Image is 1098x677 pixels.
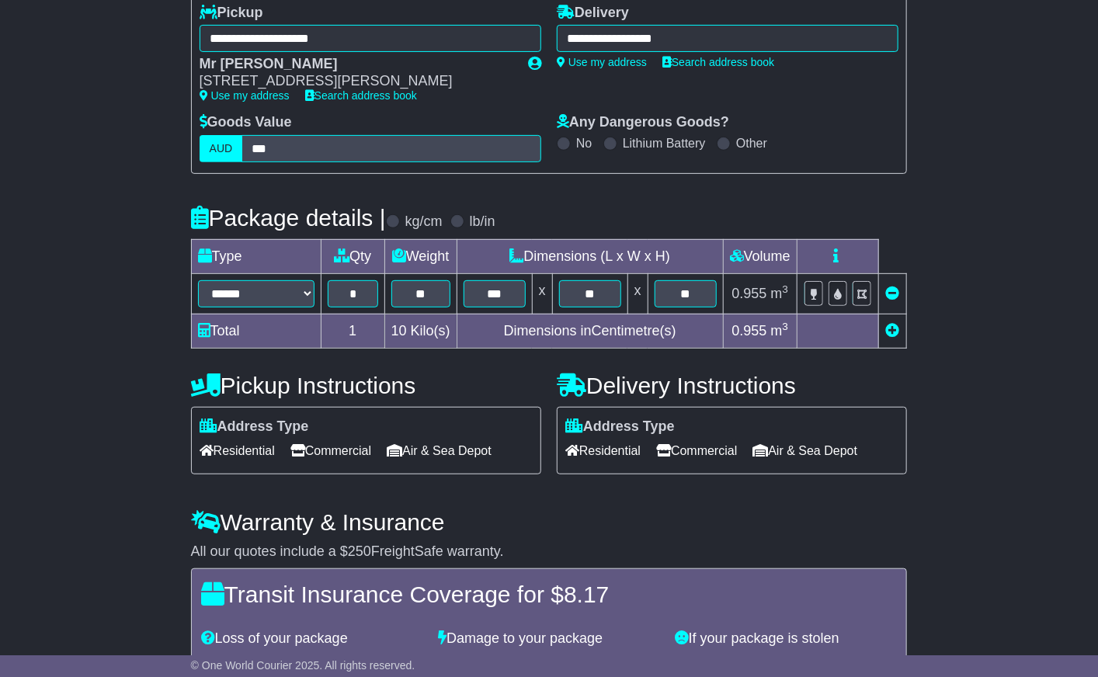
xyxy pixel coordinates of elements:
label: lb/in [470,214,495,231]
td: Dimensions in Centimetre(s) [457,314,723,348]
label: AUD [200,135,243,162]
div: Damage to your package [430,630,668,647]
sup: 3 [783,321,789,332]
span: 0.955 [732,286,767,301]
label: Address Type [565,418,675,436]
label: No [576,136,592,151]
span: Air & Sea Depot [387,439,492,463]
div: If your package is stolen [668,630,905,647]
td: Weight [384,239,457,273]
span: Residential [200,439,275,463]
label: Other [736,136,767,151]
label: Goods Value [200,114,292,131]
span: m [771,323,789,338]
span: m [771,286,789,301]
label: Pickup [200,5,263,22]
h4: Pickup Instructions [191,373,541,398]
a: Use my address [200,89,290,102]
td: Type [191,239,321,273]
span: 10 [391,323,407,338]
span: Commercial [290,439,371,463]
td: Kilo(s) [384,314,457,348]
span: Residential [565,439,641,463]
sup: 3 [783,283,789,295]
div: Mr [PERSON_NAME] [200,56,513,73]
div: All our quotes include a $ FreightSafe warranty. [191,543,908,561]
td: Total [191,314,321,348]
td: x [532,273,552,314]
div: Loss of your package [193,630,431,647]
a: Use my address [557,56,647,68]
label: Lithium Battery [623,136,706,151]
a: Search address book [662,56,774,68]
label: Any Dangerous Goods? [557,114,729,131]
label: Address Type [200,418,309,436]
h4: Warranty & Insurance [191,509,908,535]
label: kg/cm [405,214,443,231]
td: x [627,273,648,314]
span: 250 [348,543,371,559]
a: Add new item [886,323,900,338]
span: Air & Sea Depot [753,439,858,463]
a: Remove this item [886,286,900,301]
div: [STREET_ADDRESS][PERSON_NAME] [200,73,513,90]
span: 0.955 [732,323,767,338]
label: Delivery [557,5,629,22]
span: Commercial [656,439,737,463]
h4: Package details | [191,205,386,231]
td: Volume [723,239,797,273]
span: 8.17 [564,582,609,607]
h4: Transit Insurance Coverage for $ [201,582,898,607]
td: 1 [321,314,384,348]
a: Search address book [305,89,417,102]
td: Qty [321,239,384,273]
td: Dimensions (L x W x H) [457,239,723,273]
h4: Delivery Instructions [557,373,907,398]
span: © One World Courier 2025. All rights reserved. [191,659,415,672]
